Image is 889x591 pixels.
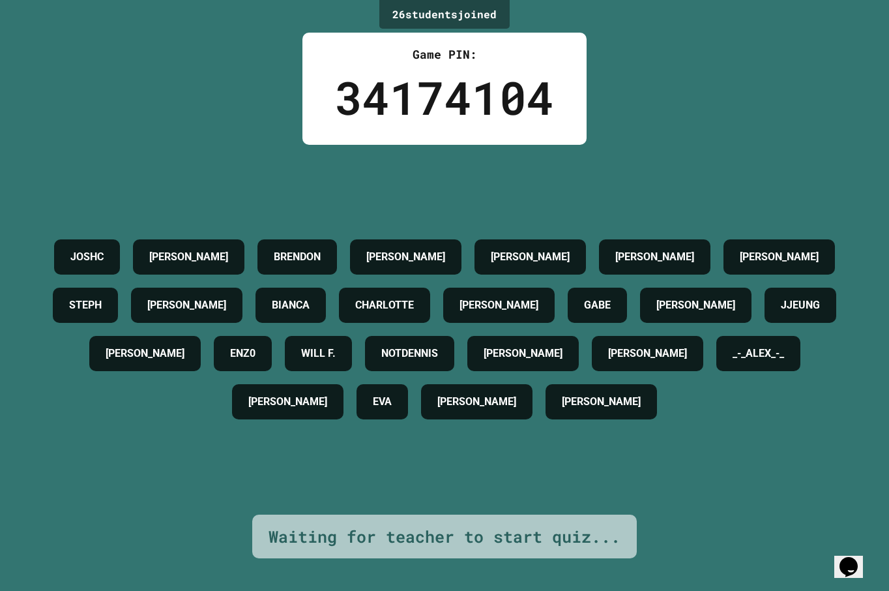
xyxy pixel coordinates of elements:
[608,346,687,361] h4: [PERSON_NAME]
[656,297,735,313] h4: [PERSON_NAME]
[740,249,819,265] h4: [PERSON_NAME]
[335,63,554,132] div: 34174104
[366,249,445,265] h4: [PERSON_NAME]
[437,394,516,410] h4: [PERSON_NAME]
[106,346,184,361] h4: [PERSON_NAME]
[615,249,694,265] h4: [PERSON_NAME]
[274,249,321,265] h4: BRENDON
[335,46,554,63] div: Game PIN:
[230,346,255,361] h4: ENZ0
[584,297,611,313] h4: GABE
[781,297,820,313] h4: JJEUNG
[491,249,570,265] h4: [PERSON_NAME]
[562,394,641,410] h4: [PERSON_NAME]
[355,297,414,313] h4: CHARLOTTE
[248,394,327,410] h4: [PERSON_NAME]
[834,539,876,578] iframe: chat widget
[459,297,538,313] h4: [PERSON_NAME]
[69,297,102,313] h4: STEPH
[272,297,310,313] h4: BIANCA
[373,394,392,410] h4: EVA
[381,346,438,361] h4: NOTDENNIS
[269,524,620,549] div: Waiting for teacher to start quiz...
[484,346,562,361] h4: [PERSON_NAME]
[70,249,104,265] h4: JOSHC
[301,346,336,361] h4: WILL F.
[147,297,226,313] h4: [PERSON_NAME]
[733,346,784,361] h4: _-_ALEX_-_
[149,249,228,265] h4: [PERSON_NAME]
